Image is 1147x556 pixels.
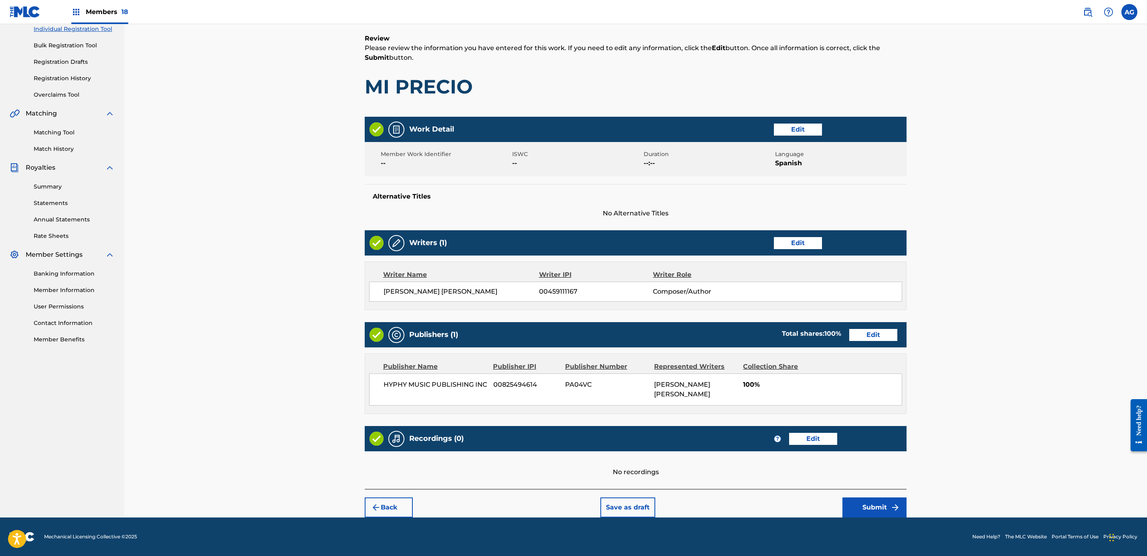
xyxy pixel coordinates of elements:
[600,497,655,517] button: Save as draft
[10,6,40,18] img: MLC Logo
[409,238,447,248] h5: Writers (1)
[371,503,381,512] img: 7ee5dd4eb1f8a8e3ef2f.svg
[86,7,128,16] span: Members
[789,433,837,445] button: Edit
[383,270,539,280] div: Writer Name
[1005,533,1047,540] a: The MLC Website
[121,8,128,16] span: 18
[512,150,642,158] span: ISWC
[34,319,115,327] a: Contact Information
[392,434,401,444] img: Recordings
[34,302,115,311] a: User Permissions
[365,43,907,63] p: Please review the information you have entered for this work. If you need to edit any information...
[409,434,464,443] h5: Recordings (0)
[782,329,841,339] div: Total shares:
[849,329,897,341] button: Edit
[365,34,907,43] h6: Review
[26,163,55,172] span: Royalties
[34,270,115,278] a: Banking Information
[105,109,115,118] img: expand
[539,287,653,296] span: 00459111167
[644,158,773,168] span: --:--
[71,7,81,17] img: Top Rightsholders
[654,381,710,398] span: [PERSON_NAME] [PERSON_NAME]
[512,158,642,168] span: --
[1109,526,1114,550] div: Drag
[383,362,487,371] div: Publisher Name
[384,287,539,296] span: [PERSON_NAME] [PERSON_NAME]
[842,497,907,517] button: Submit
[34,335,115,344] a: Member Benefits
[1125,393,1147,457] iframe: Resource Center
[34,74,115,83] a: Registration History
[493,380,559,390] span: 00825494614
[392,125,401,134] img: Work Detail
[370,432,384,446] img: Valid
[34,215,115,224] a: Annual Statements
[774,124,822,136] button: Edit
[34,91,115,99] a: Overclaims Tool
[365,497,413,517] button: Back
[34,25,115,33] a: Individual Registration Tool
[774,237,822,249] button: Edit
[1107,517,1147,556] iframe: Chat Widget
[365,209,907,218] span: No Alternative Titles
[1101,4,1117,20] div: Help
[10,532,34,542] img: logo
[373,193,899,201] h5: Alternative Titles
[381,150,510,158] span: Member Work Identifier
[34,145,115,153] a: Match History
[34,199,115,207] a: Statements
[409,330,458,339] h5: Publishers (1)
[10,109,20,118] img: Matching
[10,163,19,172] img: Royalties
[384,380,487,390] span: HYPHY MUSIC PUBLISHING INC
[644,150,773,158] span: Duration
[34,183,115,191] a: Summary
[392,330,401,340] img: Publishers
[654,362,737,371] div: Represented Writers
[105,250,115,260] img: expand
[34,286,115,294] a: Member Information
[653,287,757,296] span: Composer/Author
[775,150,905,158] span: Language
[34,58,115,66] a: Registration Drafts
[1103,533,1137,540] a: Privacy Policy
[365,54,389,61] strong: Submit
[26,250,83,260] span: Member Settings
[44,533,137,540] span: Mechanical Licensing Collective © 2025
[1083,7,1092,17] img: search
[743,362,821,371] div: Collection Share
[774,436,781,442] span: ?
[539,270,653,280] div: Writer IPI
[493,362,559,371] div: Publisher IPI
[409,125,454,134] h5: Work Detail
[1104,7,1113,17] img: help
[565,362,648,371] div: Publisher Number
[105,163,115,172] img: expand
[26,109,57,118] span: Matching
[34,41,115,50] a: Bulk Registration Tool
[381,158,510,168] span: --
[1052,533,1099,540] a: Portal Terms of Use
[824,330,841,337] span: 100 %
[34,128,115,137] a: Matching Tool
[565,380,648,390] span: PA04VC
[365,451,907,477] div: No recordings
[10,250,19,260] img: Member Settings
[34,232,115,240] a: Rate Sheets
[365,75,907,99] h1: MI PRECIO
[743,380,902,390] span: 100%
[775,158,905,168] span: Spanish
[392,238,401,248] img: Writers
[653,270,757,280] div: Writer Role
[712,44,725,52] strong: Edit
[891,503,900,512] img: f7272a7cc735f4ea7f67.svg
[972,533,1000,540] a: Need Help?
[370,328,384,342] img: Valid
[370,236,384,250] img: Valid
[370,122,384,136] img: Valid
